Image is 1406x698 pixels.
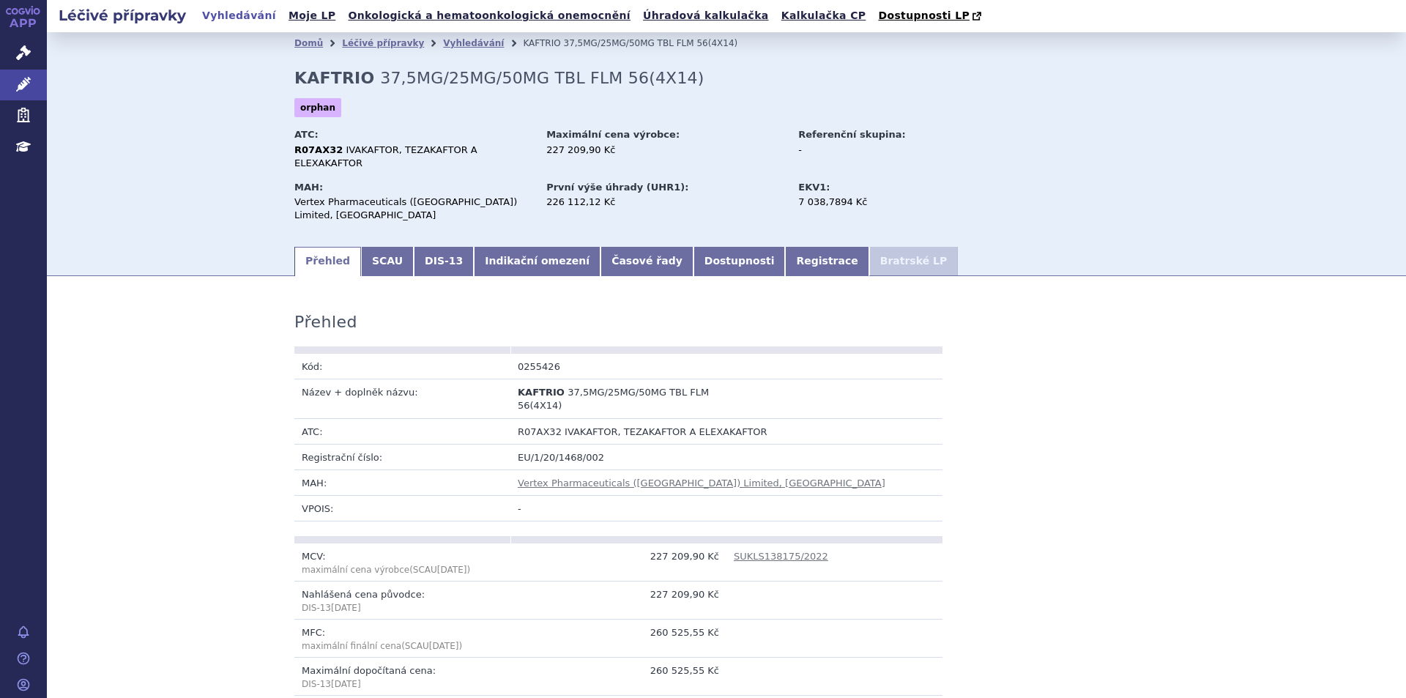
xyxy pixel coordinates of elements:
span: [DATE] [437,565,467,575]
h2: Léčivé přípravky [47,5,198,26]
span: 37,5MG/25MG/50MG TBL FLM 56(4X14) [564,38,738,48]
span: [DATE] [331,603,361,613]
span: maximální cena výrobce [302,565,409,575]
td: MAH: [294,470,510,496]
a: Přehled [294,247,361,276]
div: - [798,144,963,157]
a: Dostupnosti [693,247,786,276]
strong: Maximální cena výrobce: [546,129,680,140]
p: maximální finální cena [302,640,503,653]
td: - [510,496,942,521]
strong: Referenční skupina: [798,129,905,140]
td: MFC: [294,620,510,658]
a: Vertex Pharmaceuticals ([GEOGRAPHIC_DATA]) Limited, [GEOGRAPHIC_DATA] [518,478,885,489]
span: (SCAU ) [401,641,462,651]
span: IVAKAFTOR, TEZAKAFTOR A ELEXAKAFTOR [294,144,477,168]
div: 227 209,90 Kč [546,144,784,157]
a: Léčivé přípravky [342,38,424,48]
strong: První výše úhrady (UHR1): [546,182,688,193]
td: 227 209,90 Kč [510,582,726,620]
span: R07AX32 [518,426,562,437]
td: Nahlášená cena původce: [294,582,510,620]
a: Vyhledávání [443,38,504,48]
td: VPOIS: [294,496,510,521]
td: Maximální dopočítaná cena: [294,658,510,696]
div: Vertex Pharmaceuticals ([GEOGRAPHIC_DATA]) Limited, [GEOGRAPHIC_DATA] [294,196,532,222]
span: Dostupnosti LP [878,10,970,21]
h3: Přehled [294,313,357,332]
strong: ATC: [294,129,319,140]
td: 260 525,55 Kč [510,658,726,696]
td: 0255426 [510,354,726,379]
div: 226 112,12 Kč [546,196,784,209]
td: 260 525,55 Kč [510,620,726,658]
td: MCV: [294,543,510,582]
strong: KAFTRIO [294,69,374,87]
p: DIS-13 [302,678,503,691]
a: SCAU [361,247,414,276]
span: KAFTRIO [523,38,560,48]
a: Kalkulačka CP [777,6,871,26]
span: [DATE] [429,641,459,651]
div: 7 038,7894 Kč [798,196,963,209]
span: (SCAU ) [302,565,470,575]
a: Časové řady [600,247,693,276]
a: SUKLS138175/2022 [734,551,828,562]
a: Dostupnosti LP [874,6,989,26]
a: Úhradová kalkulačka [639,6,773,26]
a: Registrace [785,247,868,276]
span: KAFTRIO [518,387,565,398]
a: DIS-13 [414,247,474,276]
a: Domů [294,38,323,48]
strong: MAH: [294,182,323,193]
td: 227 209,90 Kč [510,543,726,582]
span: 37,5MG/25MG/50MG TBL FLM 56(4X14) [518,387,709,411]
td: Registrační číslo: [294,444,510,469]
td: Název + doplněk názvu: [294,379,510,418]
td: EU/1/20/1468/002 [510,444,942,469]
a: Indikační omezení [474,247,600,276]
span: IVAKAFTOR, TEZAKAFTOR A ELEXAKAFTOR [565,426,767,437]
p: DIS-13 [302,602,503,615]
span: [DATE] [331,679,361,689]
span: 37,5MG/25MG/50MG TBL FLM 56(4X14) [380,69,704,87]
strong: EKV1: [798,182,830,193]
span: orphan [294,98,341,117]
strong: R07AX32 [294,144,343,155]
td: ATC: [294,418,510,444]
a: Onkologická a hematoonkologická onemocnění [343,6,635,26]
a: Vyhledávání [198,6,280,26]
a: Moje LP [284,6,340,26]
td: Kód: [294,354,510,379]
